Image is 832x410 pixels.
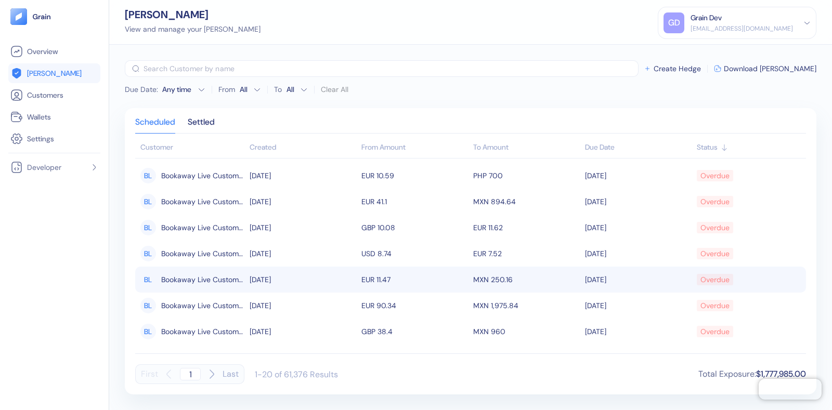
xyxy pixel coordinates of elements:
span: Wallets [27,112,51,122]
td: EUR 227.23 [359,345,471,371]
div: Overdue [700,349,730,366]
td: [DATE] [247,267,359,293]
div: [PERSON_NAME] [125,9,261,20]
span: Overview [27,46,58,57]
div: Overdue [700,297,730,314]
div: BL [140,168,156,183]
div: BL [140,194,156,209]
td: EUR 41.1 [359,189,471,215]
a: [PERSON_NAME] [10,67,98,80]
span: $1,777,985.00 [756,368,806,379]
td: USD 8.74 [359,241,471,267]
th: Customer [135,138,247,158]
div: Sort ascending [250,142,356,153]
td: EUR 10.59 [359,163,471,189]
div: Any time [162,84,193,95]
div: Overdue [700,167,730,184]
td: [DATE] [247,163,359,189]
td: [DATE] [582,189,694,215]
span: Bookaway Live Customer [161,219,244,236]
label: From [218,86,235,93]
td: EUR 7.52 [471,241,582,267]
button: First [141,364,158,384]
div: Sort ascending [697,142,801,153]
th: To Amount [471,138,582,158]
span: Create Hedge [654,65,701,72]
div: View and manage your [PERSON_NAME] [125,24,261,35]
div: BL [140,272,156,287]
th: From Amount [359,138,471,158]
div: Overdue [700,271,730,288]
button: Download [PERSON_NAME] [714,65,816,72]
button: From [237,81,261,98]
td: [DATE] [247,241,359,267]
span: Bookaway Live Customer [161,297,244,314]
td: GBP 38.4 [359,319,471,345]
div: Overdue [700,245,730,262]
span: Download [PERSON_NAME] [724,65,816,72]
div: BL [140,324,156,339]
div: BL [140,298,156,313]
div: Overdue [700,219,730,236]
td: MXN 1,975.84 [471,293,582,319]
td: [DATE] [582,319,694,345]
td: [DATE] [582,241,694,267]
td: [DATE] [582,293,694,319]
button: To [284,81,308,98]
span: Bookaway Live Customer [161,349,244,366]
div: 1-20 of 61,376 Results [255,369,338,380]
div: Overdue [700,193,730,210]
span: [PERSON_NAME] [27,68,82,78]
span: Bookaway Live Customer [161,167,244,184]
td: MXN 960 [471,319,582,345]
td: [DATE] [582,215,694,241]
span: Bookaway Live Customer [161,271,244,288]
button: Due Date:Any time [125,84,205,95]
span: Bookaway Live Customer [161,323,244,340]
div: Overdue [700,323,730,340]
div: [EMAIL_ADDRESS][DOMAIN_NAME] [691,24,793,33]
a: Overview [10,45,98,58]
div: Sort ascending [585,142,692,153]
td: EUR 90.34 [359,293,471,319]
span: Settings [27,134,54,144]
div: BL [140,246,156,261]
button: Create Hedge [644,65,701,72]
iframe: Chatra live chat [759,379,822,400]
div: Grain Dev [691,12,722,23]
span: Bookaway Live Customer [161,193,244,210]
a: Customers [10,89,98,101]
button: Last [223,364,239,384]
td: EUR 11.47 [359,267,471,293]
span: Bookaway Live Customer [161,245,244,262]
td: MXN 894.64 [471,189,582,215]
td: [DATE] [247,215,359,241]
a: Wallets [10,111,98,123]
td: MXN 250.16 [471,267,582,293]
label: To [274,86,282,93]
div: Scheduled [135,118,175,133]
td: [DATE] [582,163,694,189]
td: [DATE] [247,293,359,319]
span: Customers [27,90,63,100]
td: [DATE] [247,319,359,345]
td: [DATE] [582,267,694,293]
td: [DATE] [247,189,359,215]
div: Settled [188,118,215,133]
a: Settings [10,133,98,145]
div: GD [664,12,684,33]
td: GBP 10.08 [359,215,471,241]
td: [DATE] [247,345,359,371]
span: Developer [27,162,61,173]
td: MXN 4,954.44 [471,345,582,371]
input: Search Customer by name [144,60,639,77]
td: PHP 700 [471,163,582,189]
div: BL [140,220,156,235]
td: [DATE] [582,345,694,371]
img: logo [32,13,51,20]
span: Due Date : [125,84,158,95]
img: logo-tablet-V2.svg [10,8,27,25]
td: EUR 11.62 [471,215,582,241]
div: Total Exposure : [698,368,806,380]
